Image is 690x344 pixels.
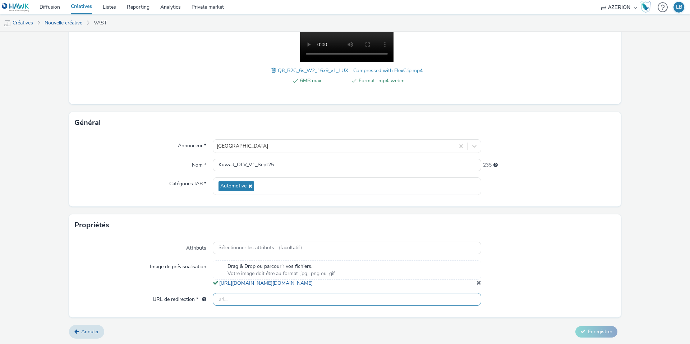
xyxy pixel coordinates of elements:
a: Hawk Academy [640,1,654,13]
label: Catégories IAB * [166,177,209,187]
label: Annonceur * [175,139,209,149]
h3: Général [74,117,101,128]
span: Format: .mp4 .webm [359,76,405,85]
img: Hawk Academy [640,1,651,13]
input: Nom [213,159,481,171]
div: LB [676,2,682,13]
span: Votre image doit être au format .jpg, .png ou .gif [227,270,335,277]
span: Automotive [220,183,247,189]
a: VAST [90,14,110,32]
a: Nouvelle créative [41,14,86,32]
span: 6MB max [300,76,346,85]
span: Enregistrer [588,328,612,335]
span: Drag & Drop ou parcourir vos fichiers. [227,263,335,270]
button: Enregistrer [575,326,617,338]
a: [URL][DOMAIN_NAME][DOMAIN_NAME] [219,280,316,287]
img: undefined Logo [2,3,29,12]
label: URL de redirection * [150,293,209,303]
div: 255 caractères maximum [493,162,498,169]
div: L'URL de redirection sera utilisée comme URL de validation avec certains SSP et ce sera l'URL de ... [198,296,206,303]
input: url... [213,293,481,306]
a: Annuler [69,325,104,339]
span: Sélectionner les attributs... (facultatif) [218,245,302,251]
span: Q8_B2C_6s_W2_16x9_v1_LUX - Compressed with FlexClip.mp4 [278,67,423,74]
label: Image de prévisualisation [147,260,209,270]
span: 235 [483,162,492,169]
img: mobile [4,20,11,27]
h3: Propriétés [74,220,109,231]
label: Nom * [189,159,209,169]
span: Annuler [81,328,99,335]
label: Attributs [183,242,209,252]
